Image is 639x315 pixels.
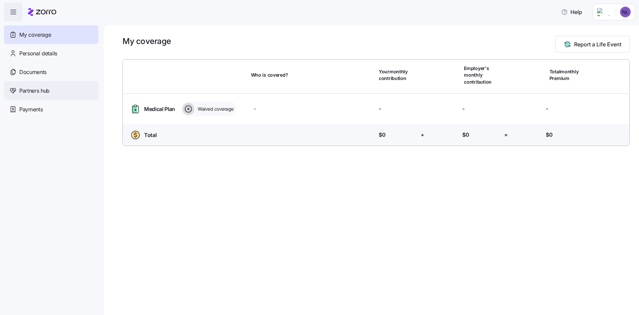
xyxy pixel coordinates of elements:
[19,105,43,114] span: Payments
[379,105,381,113] span: -
[620,7,631,17] img: 615f4a57bf5aab0e4d2d505fe0f8a858
[144,131,156,139] span: Total
[574,40,621,48] span: Report a Life Event
[122,36,171,46] h1: My coverage
[462,105,465,113] span: -
[196,106,234,112] span: Waived coverage
[546,105,548,113] span: -
[251,72,288,78] span: Who is covered?
[4,44,99,63] a: Personal details
[4,100,99,119] a: Payments
[546,131,552,139] span: $0
[4,81,99,100] a: Partners hub
[379,131,385,139] span: $0
[462,131,469,139] span: $0
[504,131,508,139] span: =
[19,49,57,58] span: Personal details
[556,5,587,19] button: Help
[379,68,416,82] span: Your monthly contribution
[555,36,630,53] button: Report a Life Event
[4,25,99,44] a: My coverage
[254,105,256,113] span: -
[19,87,50,95] span: Partners hub
[561,8,582,16] span: Help
[549,68,587,82] span: Total monthly Premium
[144,105,175,113] span: Medical Plan
[19,68,47,76] span: Documents
[597,8,610,16] img: Employer logo
[421,131,424,139] span: +
[464,65,501,85] span: Employer's monthly contribution
[4,63,99,81] a: Documents
[19,31,51,39] span: My coverage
